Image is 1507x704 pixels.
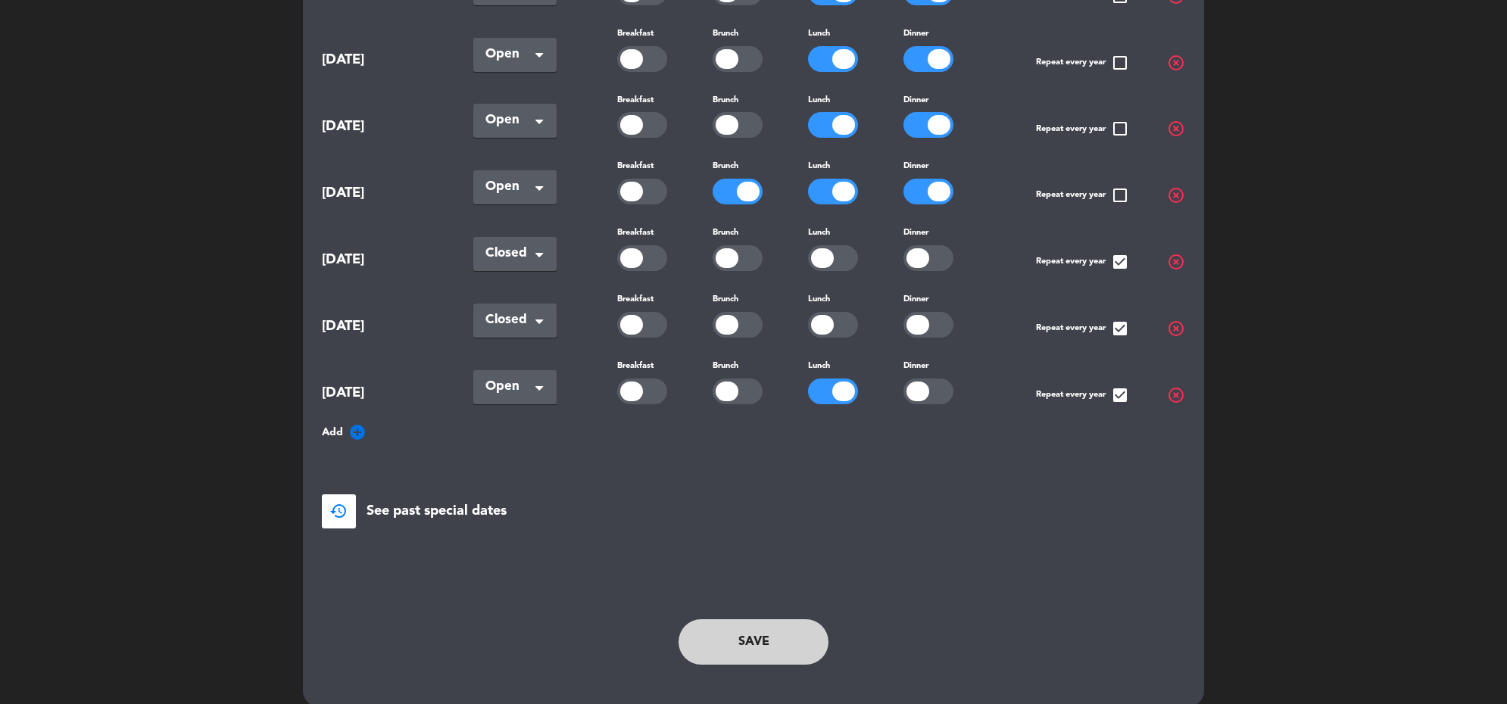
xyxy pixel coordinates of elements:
[713,226,738,240] label: Brunch
[322,49,435,71] span: [DATE]
[1167,319,1185,338] span: highlight_off
[617,226,654,240] label: Breakfast
[903,226,928,240] label: Dinner
[1111,319,1129,338] span: check_box
[367,500,507,522] span: See past special dates
[713,94,738,107] label: Brunch
[485,243,532,264] span: Closed
[713,27,738,41] label: Brunch
[679,619,828,665] button: Save
[485,310,532,331] span: Closed
[808,360,830,373] label: Lunch
[322,382,435,404] span: [DATE]
[808,27,830,41] label: Lunch
[1167,54,1185,72] span: highlight_off
[1167,386,1185,404] span: highlight_off
[322,249,435,271] span: [DATE]
[485,110,532,131] span: Open
[713,360,738,373] label: Brunch
[617,160,654,173] label: Breakfast
[1111,120,1129,138] span: check_box_outline_blank
[322,116,435,138] span: [DATE]
[485,44,532,65] span: Open
[808,293,830,307] label: Lunch
[903,94,928,107] label: Dinner
[485,176,532,198] span: Open
[322,424,343,441] span: Add
[322,494,356,528] button: restore
[903,293,928,307] label: Dinner
[1111,54,1129,72] span: check_box_outline_blank
[713,160,738,173] label: Brunch
[1036,253,1129,271] span: Repeat every year
[713,293,738,307] label: Brunch
[1036,319,1129,338] span: Repeat every year
[1036,186,1129,204] span: Repeat every year
[903,360,928,373] label: Dinner
[903,160,928,173] label: Dinner
[348,423,367,441] i: add_circle
[808,160,830,173] label: Lunch
[617,360,654,373] label: Breakfast
[1111,253,1129,271] span: check_box
[1036,386,1129,404] span: Repeat every year
[322,182,435,204] span: [DATE]
[617,27,654,41] label: Breakfast
[617,293,654,307] label: Breakfast
[1167,186,1185,204] span: highlight_off
[1036,54,1129,72] span: Repeat every year
[1111,186,1129,204] span: check_box_outline_blank
[322,316,435,338] span: [DATE]
[1167,120,1185,138] span: highlight_off
[617,94,654,107] label: Breakfast
[808,226,830,240] label: Lunch
[485,376,532,397] span: Open
[329,502,348,520] span: restore
[1111,386,1129,404] span: check_box
[808,94,830,107] label: Lunch
[1036,120,1129,138] span: Repeat every year
[903,27,928,41] label: Dinner
[1167,253,1185,271] span: highlight_off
